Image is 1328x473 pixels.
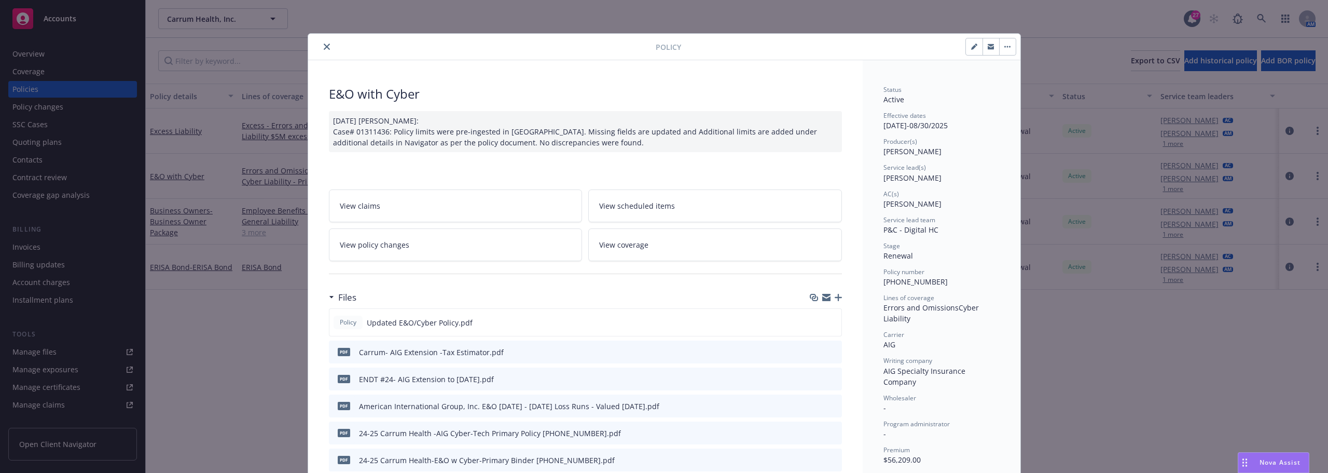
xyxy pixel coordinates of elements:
button: download file [812,347,820,358]
span: Policy [338,318,358,327]
a: View claims [329,190,583,222]
button: download file [812,428,820,439]
div: American International Group, Inc. E&O [DATE] - [DATE] Loss Runs - Valued [DATE].pdf [359,401,659,412]
button: Nova Assist [1238,452,1309,473]
div: ENDT #24- AIG Extension to [DATE].pdf [359,374,494,385]
button: preview file [828,374,838,385]
span: Service lead(s) [883,163,926,172]
button: download file [812,455,820,466]
span: Renewal [883,251,913,261]
span: AIG Specialty Insurance Company [883,366,967,387]
span: Lines of coverage [883,293,934,302]
a: View scheduled items [588,190,842,222]
span: Nova Assist [1260,458,1301,467]
button: preview file [828,347,838,358]
span: AC(s) [883,190,899,198]
span: Program administrator [883,420,950,428]
span: Updated E&O/Cyber Policy.pdf [367,317,473,328]
button: download file [811,317,820,328]
div: 24-25 Carrum Health-E&O w Cyber-Primary Binder [PHONE_NUMBER].pdf [359,455,615,466]
div: [DATE] [PERSON_NAME]: Case# 01311436: Policy limits were pre-ingested in [GEOGRAPHIC_DATA]. Missi... [329,111,842,152]
span: Stage [883,241,900,250]
span: Policy [656,42,681,52]
span: View claims [340,200,380,211]
span: Status [883,85,902,94]
span: Cyber Liability [883,303,981,323]
h3: Files [338,291,356,304]
a: View coverage [588,228,842,261]
button: preview file [828,401,838,412]
span: Effective dates [883,111,926,120]
span: View scheduled items [599,200,675,211]
span: Wholesaler [883,394,916,402]
span: Premium [883,445,910,454]
span: Service lead team [883,215,935,224]
span: Errors and Omissions [883,303,959,313]
div: Carrum- AIG Extension -Tax Estimator.pdf [359,347,504,358]
span: - [883,403,886,413]
span: View coverage [599,239,648,250]
span: - [883,429,886,439]
span: pdf [338,375,350,383]
a: View policy changes [329,228,583,261]
button: download file [812,401,820,412]
button: preview file [828,455,838,466]
button: preview file [828,428,838,439]
span: $56,209.00 [883,455,921,465]
div: Files [329,291,356,304]
div: 24-25 Carrum Health -AIG Cyber-Tech Primary Policy [PHONE_NUMBER].pdf [359,428,621,439]
span: Writing company [883,356,932,365]
span: Policy number [883,267,924,276]
span: [PERSON_NAME] [883,146,942,156]
span: pdf [338,429,350,437]
span: [PERSON_NAME] [883,199,942,209]
div: [DATE] - 08/30/2025 [883,111,1000,131]
span: View policy changes [340,239,409,250]
button: close [321,40,333,53]
span: pdf [338,348,350,356]
span: Active [883,94,904,104]
button: preview file [828,317,837,328]
span: [PHONE_NUMBER] [883,277,948,287]
span: Producer(s) [883,137,917,146]
span: AIG [883,340,895,349]
div: E&O with Cyber [329,85,842,103]
div: Drag to move [1238,453,1251,472]
span: Carrier [883,330,904,339]
span: P&C - Digital HC [883,225,938,235]
span: [PERSON_NAME] [883,173,942,183]
button: download file [812,374,820,385]
span: pdf [338,456,350,464]
span: pdf [338,402,350,410]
